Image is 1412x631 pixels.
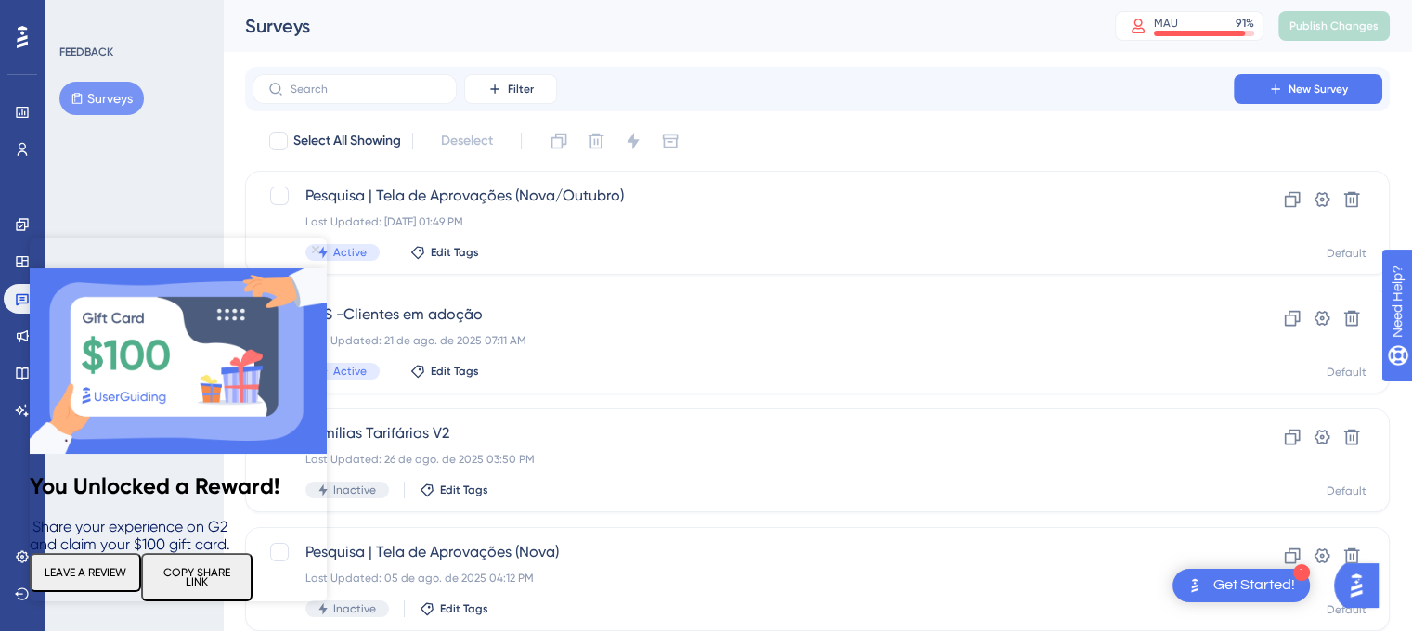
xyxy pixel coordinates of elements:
[1293,564,1310,581] div: 1
[59,45,113,59] div: FEEDBACK
[305,422,1181,444] span: Famílias Tarifárias V2
[1289,82,1348,97] span: New Survey
[420,601,488,616] button: Edit Tags
[440,601,488,616] span: Edit Tags
[431,364,479,379] span: Edit Tags
[431,245,479,260] span: Edit Tags
[1184,574,1206,597] img: launcher-image-alternative-text
[291,83,441,96] input: Search
[59,82,144,115] button: Surveys
[1327,246,1367,261] div: Default
[420,483,488,497] button: Edit Tags
[305,541,1181,563] span: Pesquisa | Tela de Aprovações (Nova)
[245,13,1069,39] div: Surveys
[508,82,534,97] span: Filter
[44,5,116,27] span: Need Help?
[1327,483,1367,498] div: Default
[333,601,376,616] span: Inactive
[333,364,367,379] span: Active
[1234,74,1382,104] button: New Survey
[410,364,479,379] button: Edit Tags
[1334,558,1390,613] iframe: UserGuiding AI Assistant Launcher
[1236,16,1254,31] div: 91 %
[293,130,401,152] span: Select All Showing
[410,245,479,260] button: Edit Tags
[1327,602,1367,617] div: Default
[1289,19,1379,33] span: Publish Changes
[305,214,1181,229] div: Last Updated: [DATE] 01:49 PM
[441,130,493,152] span: Deselect
[1172,569,1310,602] div: Open Get Started! checklist, remaining modules: 1
[305,303,1181,326] span: NPS -Clientes em adoção
[1327,365,1367,380] div: Default
[1213,575,1295,596] div: Get Started!
[333,245,367,260] span: Active
[305,333,1181,348] div: Last Updated: 21 de ago. de 2025 07:11 AM
[305,571,1181,586] div: Last Updated: 05 de ago. de 2025 04:12 PM
[305,452,1181,467] div: Last Updated: 26 de ago. de 2025 03:50 PM
[305,185,1181,207] span: Pesquisa | Tela de Aprovações (Nova/Outubro)
[111,315,223,363] button: COPY SHARE LINK
[3,279,198,297] span: Share your experience on G2
[464,74,557,104] button: Filter
[333,483,376,497] span: Inactive
[1278,11,1390,41] button: Publish Changes
[424,124,510,158] button: Deselect
[440,483,488,497] span: Edit Tags
[1154,16,1178,31] div: MAU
